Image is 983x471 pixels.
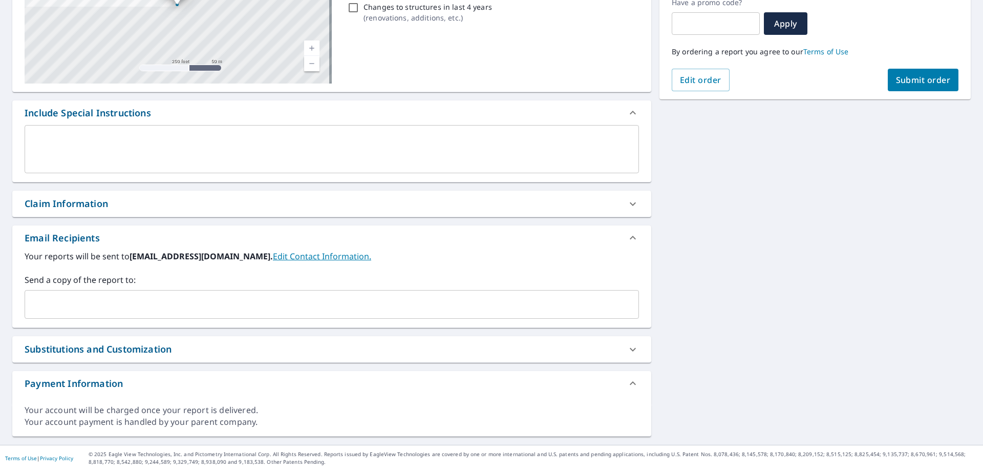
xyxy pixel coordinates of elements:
[25,416,639,428] div: Your account payment is handled by your parent company.
[89,450,978,466] p: © 2025 Eagle View Technologies, Inc. and Pictometry International Corp. All Rights Reserved. Repo...
[304,40,319,56] a: Current Level 17, Zoom In
[25,404,639,416] div: Your account will be charged once your report is delivered.
[12,191,651,217] div: Claim Information
[25,250,639,262] label: Your reports will be sent to
[304,56,319,71] a: Current Level 17, Zoom Out
[25,377,123,391] div: Payment Information
[25,274,639,286] label: Send a copy of the report to:
[772,18,799,29] span: Apply
[364,2,492,12] p: Changes to structures in last 4 years
[12,100,651,125] div: Include Special Instructions
[12,371,651,396] div: Payment Information
[12,336,651,362] div: Substitutions and Customization
[764,12,807,35] button: Apply
[364,12,492,23] p: ( renovations, additions, etc. )
[672,69,730,91] button: Edit order
[12,226,651,250] div: Email Recipients
[888,69,959,91] button: Submit order
[25,231,100,245] div: Email Recipients
[130,251,273,262] b: [EMAIL_ADDRESS][DOMAIN_NAME].
[273,251,371,262] a: EditContactInfo
[40,455,73,462] a: Privacy Policy
[672,47,958,56] p: By ordering a report you agree to our
[896,74,951,86] span: Submit order
[5,455,37,462] a: Terms of Use
[803,47,849,56] a: Terms of Use
[5,455,73,461] p: |
[25,106,151,120] div: Include Special Instructions
[25,197,108,211] div: Claim Information
[680,74,721,86] span: Edit order
[25,342,172,356] div: Substitutions and Customization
